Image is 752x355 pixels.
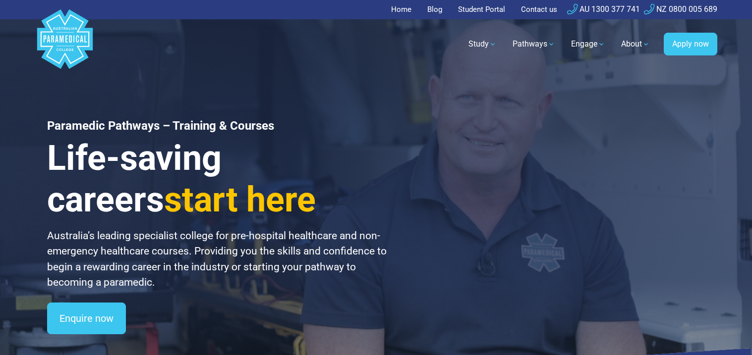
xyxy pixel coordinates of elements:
[47,119,388,133] h1: Paramedic Pathways – Training & Courses
[615,30,656,58] a: About
[567,4,640,14] a: AU 1300 377 741
[463,30,503,58] a: Study
[664,33,717,55] a: Apply now
[35,19,95,69] a: Australian Paramedical College
[507,30,561,58] a: Pathways
[47,303,126,334] a: Enquire now
[47,137,388,220] h3: Life-saving careers
[164,179,316,220] span: start here
[47,228,388,291] p: Australia’s leading specialist college for pre-hospital healthcare and non-emergency healthcare c...
[565,30,611,58] a: Engage
[644,4,717,14] a: NZ 0800 005 689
